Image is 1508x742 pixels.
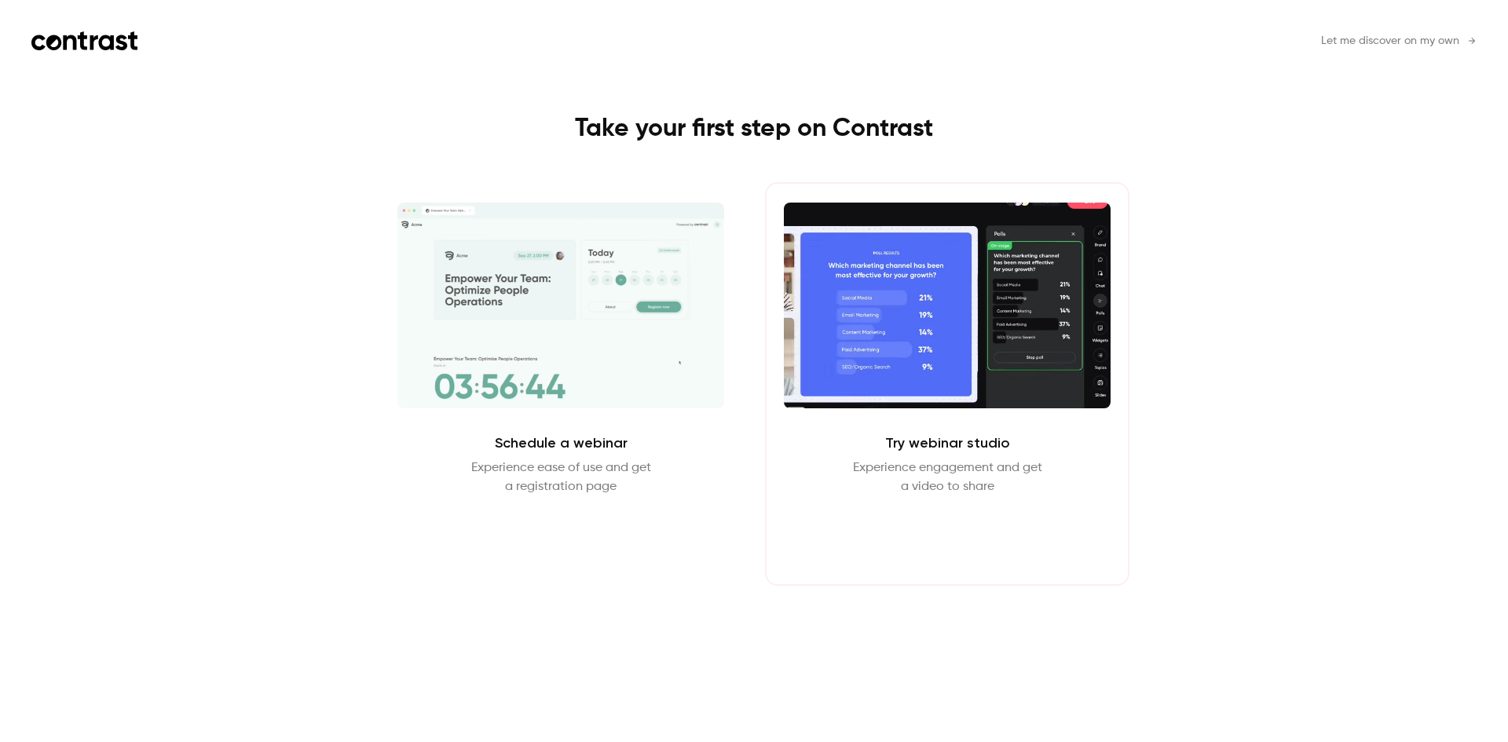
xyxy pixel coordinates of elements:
[853,459,1042,496] p: Experience engagement and get a video to share
[897,515,998,553] button: Enter Studio
[471,459,651,496] p: Experience ease of use and get a registration page
[1321,33,1459,49] span: Let me discover on my own
[495,433,628,452] h2: Schedule a webinar
[347,113,1161,144] h1: Take your first step on Contrast
[885,433,1010,452] h2: Try webinar studio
